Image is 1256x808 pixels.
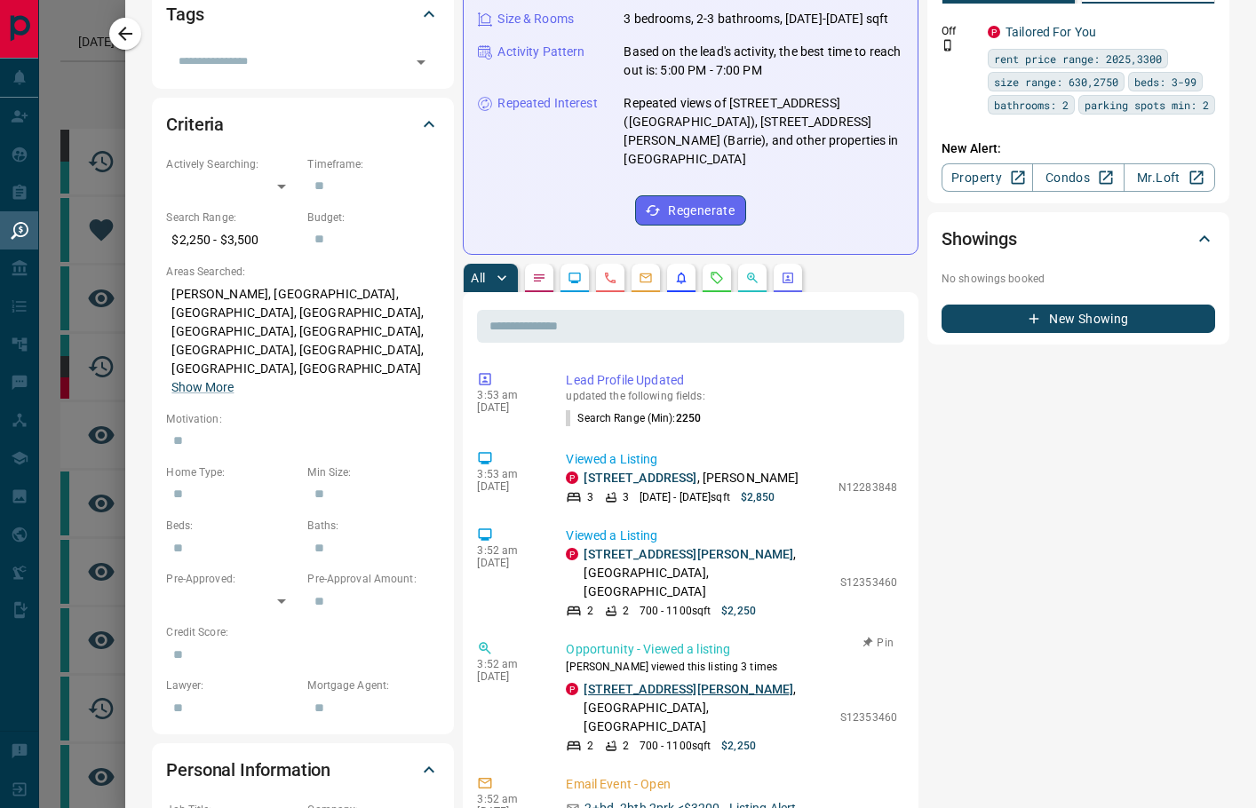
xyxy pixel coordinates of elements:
[994,73,1118,91] span: size range: 630,2750
[166,103,440,146] div: Criteria
[1134,73,1196,91] span: beds: 3-99
[942,225,1017,253] h2: Showings
[1085,96,1209,114] span: parking spots min: 2
[603,271,617,285] svg: Calls
[566,775,897,794] p: Email Event - Open
[166,464,298,480] p: Home Type:
[566,371,897,390] p: Lead Profile Updated
[166,280,440,402] p: [PERSON_NAME], [GEOGRAPHIC_DATA], [GEOGRAPHIC_DATA], [GEOGRAPHIC_DATA], [GEOGRAPHIC_DATA], [GEOGR...
[477,401,539,414] p: [DATE]
[721,603,756,619] p: $2,250
[584,682,793,696] a: [STREET_ADDRESS][PERSON_NAME]
[639,271,653,285] svg: Emails
[640,489,730,505] p: [DATE] - [DATE] sqft
[994,96,1069,114] span: bathrooms: 2
[584,469,799,487] p: , [PERSON_NAME]
[781,271,795,285] svg: Agent Actions
[471,272,485,284] p: All
[307,677,440,693] p: Mortgage Agent:
[409,50,433,75] button: Open
[640,603,711,619] p: 700 - 1100 sqft
[566,390,897,402] p: updated the following fields:
[1006,25,1096,39] a: Tailored For You
[623,603,629,619] p: 2
[477,480,539,493] p: [DATE]
[566,659,897,675] p: [PERSON_NAME] viewed this listing 3 times
[166,571,298,587] p: Pre-Approved:
[710,271,724,285] svg: Requests
[624,10,888,28] p: 3 bedrooms, 2-3 bathrooms, [DATE]-[DATE] sqft
[721,738,756,754] p: $2,250
[307,210,440,226] p: Budget:
[587,738,593,754] p: 2
[477,544,539,557] p: 3:52 am
[566,410,701,426] p: Search Range (Min) :
[839,479,897,495] p: N12283848
[166,210,298,226] p: Search Range:
[307,464,440,480] p: Min Size:
[477,389,539,401] p: 3:53 am
[166,110,224,139] h2: Criteria
[307,156,440,172] p: Timeframe:
[566,548,578,560] div: property.ca
[635,195,746,226] button: Regenerate
[942,163,1033,192] a: Property
[942,139,1215,158] p: New Alert:
[166,677,298,693] p: Lawyer:
[566,471,578,484] div: property.ca
[942,39,954,51] svg: Push Notification Only
[166,756,330,784] h2: Personal Information
[942,218,1215,260] div: Showings
[568,271,582,285] svg: Lead Browsing Activity
[640,738,711,754] p: 700 - 1100 sqft
[994,50,1162,67] span: rent price range: 2025,3300
[584,680,831,736] p: , [GEOGRAPHIC_DATA], [GEOGRAPHIC_DATA]
[497,94,597,113] p: Repeated Interest
[477,658,539,670] p: 3:52 am
[623,738,629,754] p: 2
[942,305,1215,333] button: New Showing
[477,670,539,683] p: [DATE]
[532,271,546,285] svg: Notes
[584,545,831,601] p: , [GEOGRAPHIC_DATA], [GEOGRAPHIC_DATA]
[624,43,903,80] p: Based on the lead's activity, the best time to reach out is: 5:00 PM - 7:00 PM
[566,450,897,469] p: Viewed a Listing
[676,412,701,424] span: 2250
[584,471,696,485] a: [STREET_ADDRESS]
[840,709,897,725] p: S12353460
[307,518,440,534] p: Baths:
[166,518,298,534] p: Beds:
[942,23,977,39] p: Off
[584,547,793,561] a: [STREET_ADDRESS][PERSON_NAME]
[566,640,897,659] p: Opportunity - Viewed a listing
[1032,163,1124,192] a: Condos
[477,557,539,569] p: [DATE]
[497,43,584,61] p: Activity Pattern
[624,94,903,169] p: Repeated views of [STREET_ADDRESS] ([GEOGRAPHIC_DATA]), [STREET_ADDRESS][PERSON_NAME] (Barrie), a...
[942,271,1215,287] p: No showings booked
[566,527,897,545] p: Viewed a Listing
[166,226,298,255] p: $2,250 - $3,500
[1124,163,1215,192] a: Mr.Loft
[497,10,574,28] p: Size & Rooms
[988,26,1000,38] div: property.ca
[166,156,298,172] p: Actively Searching:
[166,411,440,427] p: Motivation:
[840,574,897,590] p: S12353460
[477,793,539,805] p: 3:52 am
[166,264,440,280] p: Areas Searched:
[166,624,440,640] p: Credit Score:
[477,468,539,480] p: 3:53 am
[166,749,440,791] div: Personal Information
[623,489,629,505] p: 3
[741,489,775,505] p: $2,850
[853,635,904,651] button: Pin
[745,271,759,285] svg: Opportunities
[171,378,234,397] button: Show More
[307,571,440,587] p: Pre-Approval Amount:
[566,683,578,695] div: property.ca
[587,489,593,505] p: 3
[587,603,593,619] p: 2
[674,271,688,285] svg: Listing Alerts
